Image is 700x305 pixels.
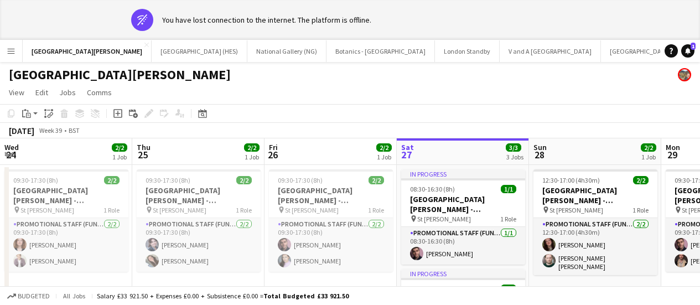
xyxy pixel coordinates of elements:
[18,292,50,300] span: Budgeted
[87,87,112,97] span: Comms
[401,169,525,265] app-job-card: In progress08:30-16:30 (8h)1/1[GEOGRAPHIC_DATA][PERSON_NAME] - Fundraising St [PERSON_NAME]1 Role...
[13,176,58,184] span: 09:30-17:30 (8h)
[20,206,74,214] span: St [PERSON_NAME]
[269,142,278,152] span: Fri
[401,169,525,178] div: In progress
[533,169,657,275] app-job-card: 12:30-17:00 (4h30m)2/2[GEOGRAPHIC_DATA][PERSON_NAME] - Fundraising St [PERSON_NAME]1 RolePromotio...
[500,40,601,62] button: V and A [GEOGRAPHIC_DATA]
[135,148,151,161] span: 25
[269,169,393,272] app-job-card: 09:30-17:30 (8h)2/2[GEOGRAPHIC_DATA][PERSON_NAME] - Fundraising St [PERSON_NAME]1 RolePromotional...
[641,153,656,161] div: 1 Job
[97,292,349,300] div: Salary £33 921.50 + Expenses £0.00 + Subsistence £0.00 =
[245,153,259,161] div: 1 Job
[401,269,525,278] div: In progress
[666,142,680,152] span: Mon
[377,153,391,161] div: 1 Job
[641,143,656,152] span: 2/2
[678,68,691,81] app-user-avatar: Alyce Paton
[3,148,19,161] span: 24
[4,142,19,152] span: Wed
[369,176,384,184] span: 2/2
[247,40,326,62] button: National Gallery (NG)
[401,227,525,265] app-card-role: Promotional Staff (Fundraiser)1/108:30-16:30 (8h)[PERSON_NAME]
[501,185,516,193] span: 1/1
[278,176,323,184] span: 09:30-17:30 (8h)
[632,206,649,214] span: 1 Role
[401,194,525,214] h3: [GEOGRAPHIC_DATA][PERSON_NAME] - Fundraising
[263,292,349,300] span: Total Budgeted £33 921.50
[61,292,87,300] span: All jobs
[6,290,51,302] button: Budgeted
[112,143,127,152] span: 2/2
[500,215,516,223] span: 1 Role
[137,218,261,272] app-card-role: Promotional Staff (Fundraiser)2/209:30-17:30 (8h)[PERSON_NAME][PERSON_NAME]
[267,148,278,161] span: 26
[152,40,247,62] button: [GEOGRAPHIC_DATA] (HES)
[37,126,64,135] span: Week 39
[417,215,471,223] span: St [PERSON_NAME]
[681,44,694,58] a: 1
[4,218,128,272] app-card-role: Promotional Staff (Fundraiser)2/209:30-17:30 (8h)[PERSON_NAME][PERSON_NAME]
[410,185,455,193] span: 08:30-16:30 (8h)
[35,87,48,97] span: Edit
[4,85,29,100] a: View
[59,87,76,97] span: Jobs
[633,176,649,184] span: 2/2
[9,87,24,97] span: View
[506,153,523,161] div: 3 Jobs
[532,148,547,161] span: 28
[103,206,120,214] span: 1 Role
[533,218,657,275] app-card-role: Promotional Staff (Fundraiser)2/212:30-17:00 (4h30m)[PERSON_NAME][PERSON_NAME] [PERSON_NAME]
[31,85,53,100] a: Edit
[153,206,206,214] span: St [PERSON_NAME]
[376,143,392,152] span: 2/2
[269,218,393,272] app-card-role: Promotional Staff (Fundraiser)2/209:30-17:30 (8h)[PERSON_NAME][PERSON_NAME]
[69,126,80,135] div: BST
[112,153,127,161] div: 1 Job
[533,142,547,152] span: Sun
[601,40,680,62] button: [GEOGRAPHIC_DATA]
[82,85,116,100] a: Comms
[137,169,261,272] app-job-card: 09:30-17:30 (8h)2/2[GEOGRAPHIC_DATA][PERSON_NAME] - Fundraising St [PERSON_NAME]1 RolePromotional...
[236,176,252,184] span: 2/2
[23,40,152,62] button: [GEOGRAPHIC_DATA][PERSON_NAME]
[401,142,414,152] span: Sat
[549,206,603,214] span: St [PERSON_NAME]
[501,285,516,293] span: 1/1
[691,43,696,50] span: 1
[137,142,151,152] span: Thu
[435,40,500,62] button: London Standby
[137,185,261,205] h3: [GEOGRAPHIC_DATA][PERSON_NAME] - Fundraising
[9,125,34,136] div: [DATE]
[55,85,80,100] a: Jobs
[285,206,339,214] span: St [PERSON_NAME]
[4,169,128,272] app-job-card: 09:30-17:30 (8h)2/2[GEOGRAPHIC_DATA][PERSON_NAME] - Fundraising St [PERSON_NAME]1 RolePromotional...
[542,176,600,184] span: 12:30-17:00 (4h30m)
[9,66,231,83] h1: [GEOGRAPHIC_DATA][PERSON_NAME]
[410,285,468,293] span: 08:30-14:00 (5h30m)
[269,185,393,205] h3: [GEOGRAPHIC_DATA][PERSON_NAME] - Fundraising
[533,185,657,205] h3: [GEOGRAPHIC_DATA][PERSON_NAME] - Fundraising
[326,40,435,62] button: Botanics - [GEOGRAPHIC_DATA]
[104,176,120,184] span: 2/2
[236,206,252,214] span: 1 Role
[400,148,414,161] span: 27
[244,143,260,152] span: 2/2
[506,143,521,152] span: 3/3
[664,148,680,161] span: 29
[368,206,384,214] span: 1 Role
[162,15,371,25] div: You have lost connection to the internet. The platform is offline.
[146,176,190,184] span: 09:30-17:30 (8h)
[4,185,128,205] h3: [GEOGRAPHIC_DATA][PERSON_NAME] - Fundraising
